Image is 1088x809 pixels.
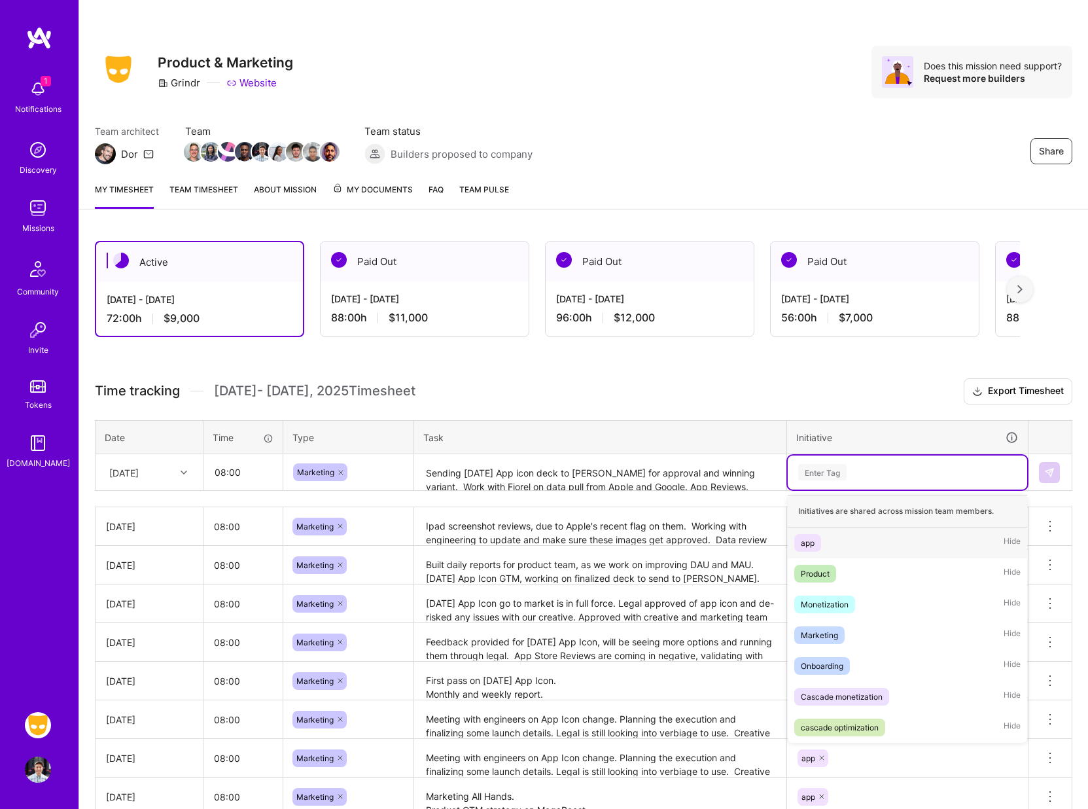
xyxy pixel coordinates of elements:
[321,242,529,281] div: Paid Out
[22,712,54,738] a: Grindr: Product & Marketing
[1004,565,1021,583] span: Hide
[96,242,303,282] div: Active
[839,311,873,325] span: $7,000
[106,790,192,804] div: [DATE]
[96,420,203,454] th: Date
[296,560,334,570] span: Marketing
[331,252,347,268] img: Paid Out
[1004,626,1021,644] span: Hide
[1017,285,1023,294] img: right
[106,558,192,572] div: [DATE]
[25,317,51,343] img: Invite
[801,753,815,763] span: app
[320,142,340,162] img: Team Member Avatar
[41,76,51,86] span: 1
[801,598,849,611] div: Monetization
[214,383,415,399] span: [DATE] - [DATE] , 2025 Timesheet
[415,509,785,545] textarea: Ipad screenshot reviews, due to Apple's recent flag on them. Working with engineering to update a...
[169,183,238,209] a: Team timesheet
[203,548,283,583] input: HH:MM
[254,183,317,209] a: About Mission
[788,495,1027,528] div: Initiatives are shared across mission team members.
[556,252,572,268] img: Paid Out
[164,312,200,325] span: $9,000
[801,690,883,704] div: Cascade monetization
[415,702,785,738] textarea: Meeting with engineers on App Icon change. Planning the execution and finalizing some launch deta...
[252,142,272,162] img: Team Member Avatar
[95,52,142,87] img: Company Logo
[331,292,518,306] div: [DATE] - [DATE]
[321,141,338,163] a: Team Member Avatar
[121,147,138,161] div: Dor
[218,142,237,162] img: Team Member Avatar
[30,380,46,393] img: tokens
[1030,138,1072,164] button: Share
[95,124,159,138] span: Team architect
[415,624,785,660] textarea: Feedback provided for [DATE] App Icon, will be seeing more options and running them through legal...
[296,599,334,609] span: Marketing
[270,141,287,163] a: Team Member Avatar
[106,751,192,765] div: [DATE]
[1039,145,1064,158] span: Share
[1044,467,1055,478] img: Submit
[202,141,219,163] a: Team Member Avatar
[1004,596,1021,613] span: Hide
[414,420,787,454] th: Task
[332,183,413,197] span: My Documents
[235,142,254,162] img: Team Member Avatar
[801,721,879,734] div: cascade optimization
[25,430,51,456] img: guide book
[143,149,154,159] i: icon Mail
[203,702,283,737] input: HH:MM
[546,242,754,281] div: Paid Out
[924,60,1062,72] div: Does this mission need support?
[158,78,168,88] i: icon CompanyGray
[25,757,51,783] img: User Avatar
[964,378,1072,404] button: Export Timesheet
[25,195,51,221] img: teamwork
[95,183,154,209] a: My timesheet
[391,147,533,161] span: Builders proposed to company
[771,242,979,281] div: Paid Out
[415,663,785,699] textarea: First pass on [DATE] App Icon. Monthly and weekly report. Grindr Presents GTM. App Store a/b test...
[296,792,334,802] span: Marketing
[924,72,1062,84] div: Request more builders
[219,141,236,163] a: Team Member Avatar
[781,252,797,268] img: Paid Out
[297,467,334,477] span: Marketing
[364,143,385,164] img: Builders proposed to company
[253,141,270,163] a: Team Member Avatar
[107,312,292,325] div: 72:00 h
[296,522,334,531] span: Marketing
[801,659,843,673] div: Onboarding
[213,431,273,444] div: Time
[106,674,192,688] div: [DATE]
[22,221,54,235] div: Missions
[415,740,785,776] textarea: Meeting with engineers on App Icon change. Planning the execution and finalizing some launch deta...
[95,383,180,399] span: Time tracking
[95,143,116,164] img: Team Architect
[415,586,785,622] textarea: [DATE] App Icon go to market is in full force. Legal approved of app icon and de-risked any issue...
[556,311,743,325] div: 96:00 h
[332,183,413,209] a: My Documents
[113,253,129,268] img: Active
[109,465,139,479] div: [DATE]
[1006,252,1022,268] img: Paid Out
[364,124,533,138] span: Team status
[459,183,509,209] a: Team Pulse
[296,753,334,763] span: Marketing
[614,311,655,325] span: $12,000
[287,141,304,163] a: Team Member Avatar
[201,142,220,162] img: Team Member Avatar
[204,455,282,490] input: HH:MM
[429,183,444,209] a: FAQ
[25,712,51,738] img: Grindr: Product & Marketing
[185,141,202,163] a: Team Member Avatar
[415,547,785,583] textarea: Built daily reports for product team, as we work on improving DAU and MAU. [DATE] App Icon GTM, w...
[283,420,414,454] th: Type
[801,792,815,802] span: app
[107,293,292,306] div: [DATE] - [DATE]
[303,142,323,162] img: Team Member Avatar
[158,76,200,90] div: Grindr
[106,597,192,611] div: [DATE]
